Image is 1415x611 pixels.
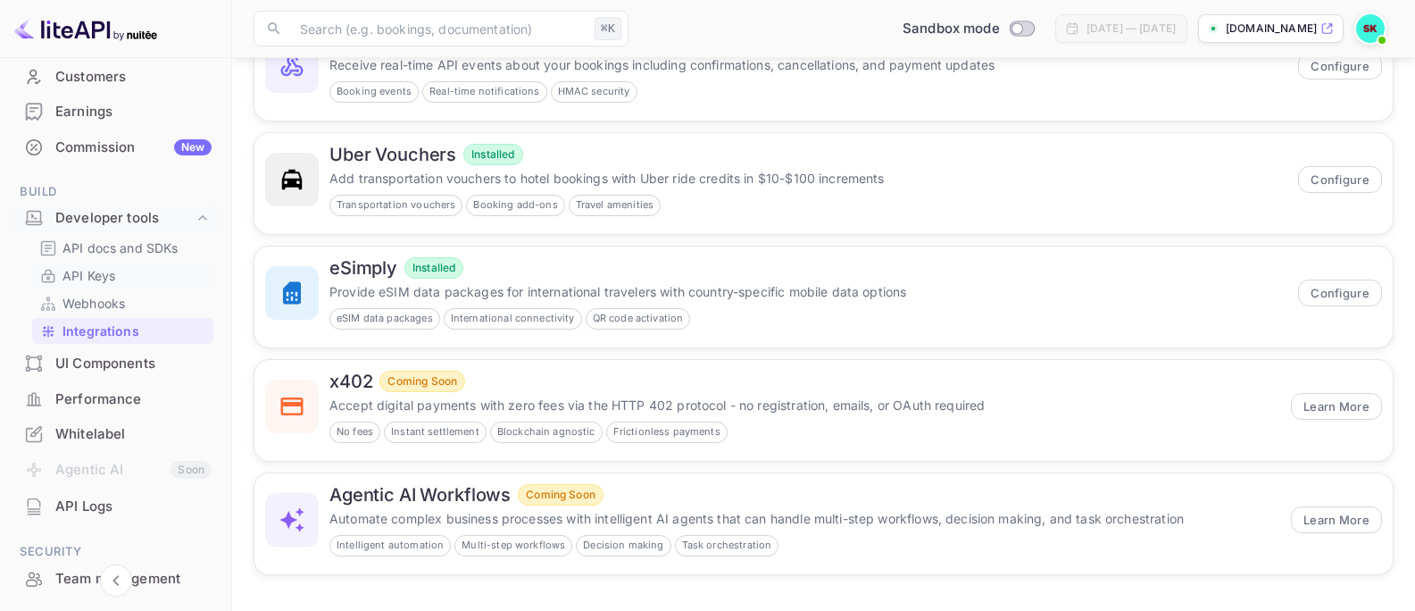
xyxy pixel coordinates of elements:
[39,294,206,313] a: Webhooks
[445,311,581,326] span: International connectivity
[32,235,213,261] div: API docs and SDKs
[570,197,660,213] span: Travel amenities
[55,497,212,517] div: API Logs
[11,347,221,380] a: UI Components
[55,354,212,374] div: UI Components
[329,55,1287,74] p: Receive real-time API events about your bookings including confirmations, cancellations, and paym...
[62,294,125,313] p: Webhooks
[1291,393,1382,420] button: Learn More
[329,371,372,392] h6: x402
[11,130,221,163] a: CommissionNew
[587,311,690,326] span: QR code activation
[329,484,511,506] h6: Agentic AI Workflows
[55,569,212,590] div: Team management
[1298,53,1382,80] button: Configure
[11,95,221,130] div: Earnings
[11,417,221,452] div: Whitelabel
[39,239,206,257] a: API docs and SDKs
[55,424,212,445] div: Whitelabel
[1356,14,1385,43] img: S k
[895,19,1041,39] div: Switch to Production mode
[55,102,212,122] div: Earnings
[11,203,221,234] div: Developer tools
[62,322,139,340] p: Integrations
[11,382,221,415] a: Performance
[55,389,212,410] div: Performance
[11,417,221,450] a: Whitelabel
[14,14,157,43] img: LiteAPI logo
[62,266,115,285] p: API Keys
[32,318,213,344] div: Integrations
[11,182,221,202] span: Build
[467,197,563,213] span: Booking add-ons
[519,487,603,503] span: Coming Soon
[11,382,221,417] div: Performance
[32,290,213,316] div: Webhooks
[32,263,213,289] div: API Keys
[423,84,545,99] span: Real-time notifications
[289,11,587,46] input: Search (e.g. bookings, documentation)
[11,95,221,128] a: Earnings
[329,257,397,279] h6: eSimply
[100,565,132,597] button: Collapse navigation
[11,542,221,562] span: Security
[330,538,450,553] span: Intelligent automation
[11,130,221,165] div: CommissionNew
[464,146,521,163] span: Installed
[330,311,439,326] span: eSIM data packages
[1298,166,1382,193] button: Configure
[330,424,379,439] span: No fees
[11,562,221,595] a: Team management
[577,538,670,553] span: Decision making
[174,139,212,155] div: New
[491,424,602,439] span: Blockchain agnostic
[455,538,571,553] span: Multi-step workflows
[55,208,194,229] div: Developer tools
[329,509,1280,528] p: Automate complex business processes with intelligent AI agents that can handle multi-step workflo...
[329,169,1287,188] p: Add transportation vouchers to hotel bookings with Uber ride credits in $10-$100 increments
[55,138,212,158] div: Commission
[329,282,1287,301] p: Provide eSIM data packages for international travelers with country-specific mobile data options
[1298,280,1382,306] button: Configure
[329,144,456,165] h6: Uber Vouchers
[11,60,221,95] div: Customers
[55,67,212,88] div: Customers
[595,17,621,40] div: ⌘K
[1226,21,1317,37] p: [DOMAIN_NAME]
[380,373,464,389] span: Coming Soon
[385,424,486,439] span: Instant settlement
[405,260,462,276] span: Installed
[11,60,221,93] a: Customers
[39,322,206,340] a: Integrations
[11,562,221,597] div: Team management
[11,347,221,381] div: UI Components
[676,538,778,553] span: Task orchestration
[62,239,179,257] p: API docs and SDKs
[11,490,221,523] a: API Logs
[1291,506,1382,533] button: Learn More
[552,84,637,99] span: HMAC security
[330,84,418,99] span: Booking events
[903,19,1000,39] span: Sandbox mode
[11,490,221,524] div: API Logs
[330,197,462,213] span: Transportation vouchers
[39,266,206,285] a: API Keys
[607,424,727,439] span: Frictionless payments
[1086,21,1176,37] div: [DATE] — [DATE]
[329,396,1280,414] p: Accept digital payments with zero fees via the HTTP 402 protocol - no registration, emails, or OA...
